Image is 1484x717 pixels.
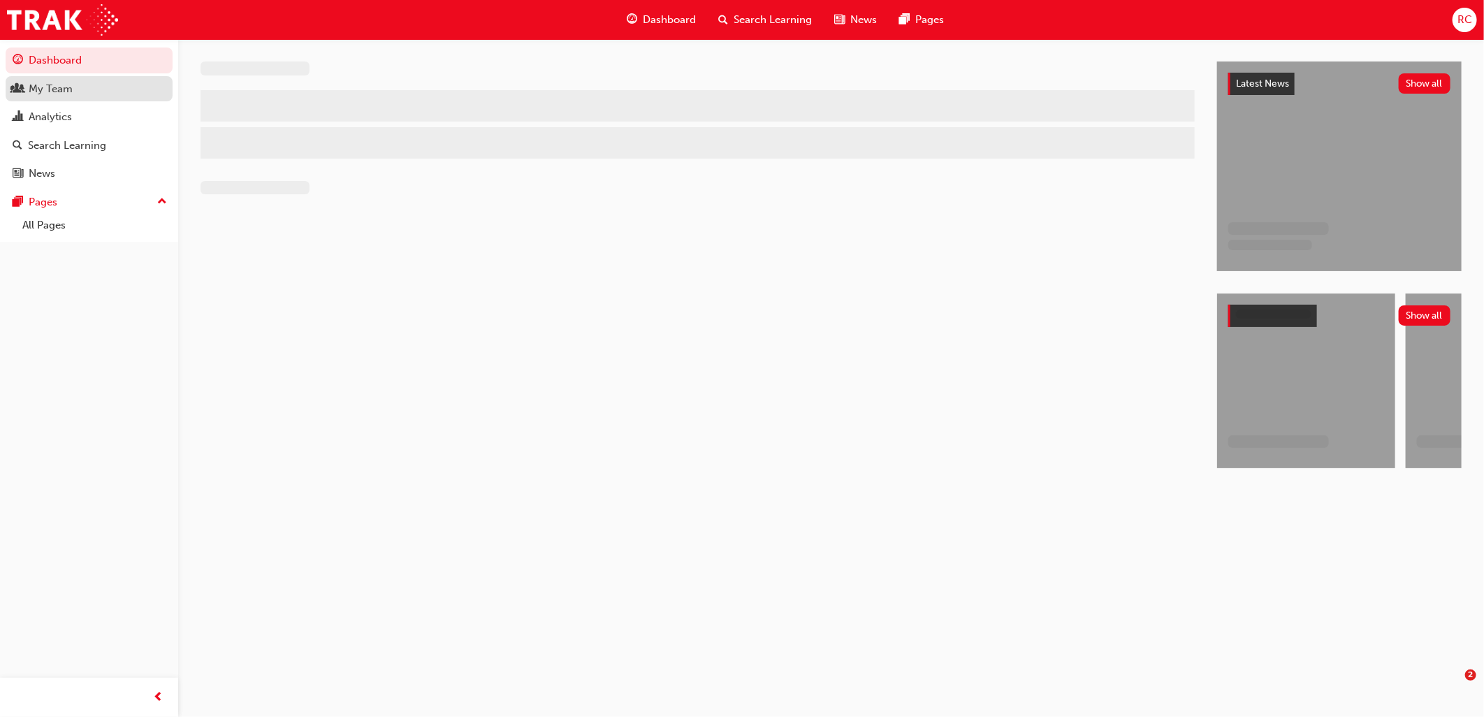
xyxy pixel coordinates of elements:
button: Pages [6,189,173,215]
div: News [29,166,55,182]
div: Pages [29,194,57,210]
span: news-icon [13,168,23,180]
span: search-icon [13,140,22,152]
span: 2 [1465,669,1476,681]
div: My Team [29,81,73,97]
iframe: Intercom live chat [1436,669,1470,703]
a: search-iconSearch Learning [707,6,823,34]
span: guage-icon [13,55,23,67]
button: DashboardMy TeamAnalyticsSearch LearningNews [6,45,173,189]
a: Dashboard [6,48,173,73]
a: news-iconNews [823,6,888,34]
button: Show all [1399,73,1451,94]
a: All Pages [17,215,173,236]
span: news-icon [834,11,845,29]
div: Analytics [29,109,72,125]
span: pages-icon [899,11,910,29]
a: Analytics [6,104,173,130]
img: Trak [7,4,118,36]
a: pages-iconPages [888,6,955,34]
span: guage-icon [627,11,637,29]
a: Search Learning [6,133,173,159]
span: RC [1457,12,1472,28]
span: Latest News [1236,78,1289,89]
a: Show all [1228,305,1450,327]
a: guage-iconDashboard [616,6,707,34]
span: Dashboard [643,12,696,28]
div: Search Learning [28,138,106,154]
a: My Team [6,76,173,102]
a: Latest NewsShow all [1228,73,1450,95]
span: people-icon [13,83,23,96]
button: RC [1453,8,1477,32]
span: prev-icon [154,689,164,707]
span: up-icon [157,193,167,211]
span: News [850,12,877,28]
span: pages-icon [13,196,23,209]
button: Show all [1399,305,1451,326]
span: Search Learning [734,12,812,28]
span: Pages [915,12,944,28]
span: search-icon [718,11,728,29]
span: chart-icon [13,111,23,124]
a: News [6,161,173,187]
